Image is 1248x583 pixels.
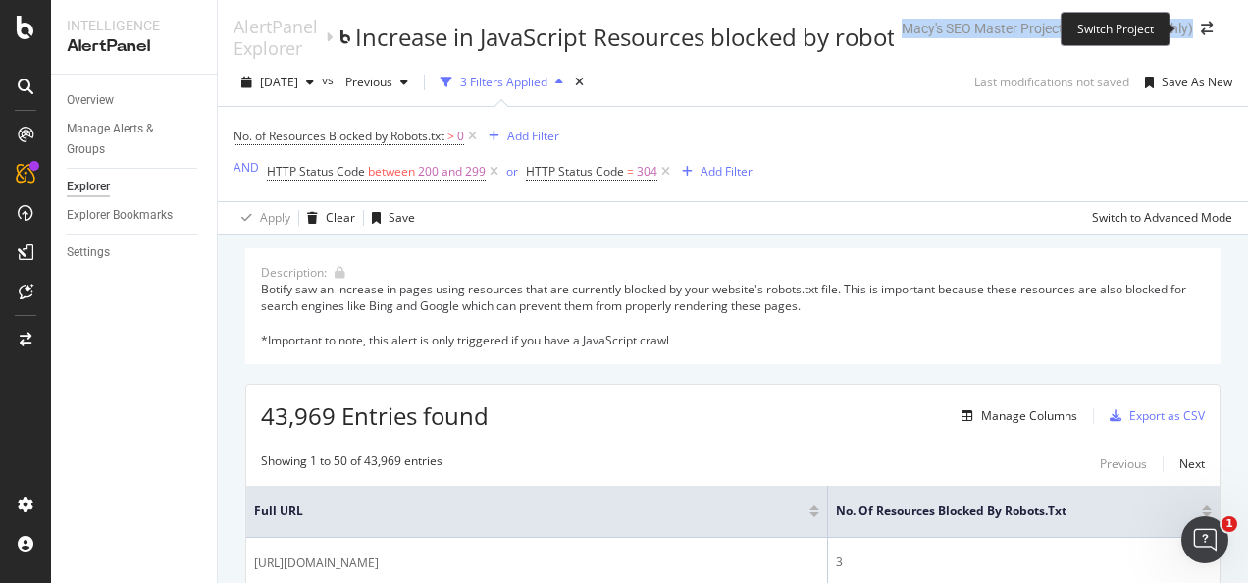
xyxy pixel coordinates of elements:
[836,503,1172,520] span: No. of Resources Blocked by Robots.txt
[418,158,486,185] span: 200 and 299
[1201,22,1213,35] div: arrow-right-arrow-left
[954,404,1077,428] button: Manage Columns
[1181,516,1228,563] iframe: Intercom live chat
[571,73,588,92] div: times
[261,452,442,476] div: Showing 1 to 50 of 43,969 entries
[674,160,753,184] button: Add Filter
[338,74,392,90] span: Previous
[637,158,657,185] span: 304
[1137,67,1232,98] button: Save As New
[261,264,327,281] div: Description:
[355,21,981,54] div: Increase in JavaScript Resources blocked by robots.txt file
[701,163,753,180] div: Add Filter
[447,128,454,144] span: >
[457,123,464,150] span: 0
[67,119,203,160] a: Manage Alerts & Groups
[234,202,290,234] button: Apply
[981,407,1077,424] div: Manage Columns
[1100,455,1147,472] div: Previous
[1092,209,1232,226] div: Switch to Advanced Mode
[836,554,1212,571] div: 3
[526,163,624,180] span: HTTP Status Code
[254,503,780,520] span: Full URL
[1102,400,1205,432] button: Export as CSV
[368,163,415,180] span: between
[1162,74,1232,90] div: Save As New
[1100,452,1147,476] button: Previous
[1129,407,1205,424] div: Export as CSV
[234,16,318,59] a: AlertPanel Explorer
[1084,202,1232,234] button: Switch to Advanced Mode
[364,202,415,234] button: Save
[322,72,338,88] span: vs
[234,158,259,177] button: AND
[902,19,1193,38] div: Macy's SEO Master Project (10M URL's Monthly)
[67,16,201,35] div: Intelligence
[389,209,415,226] div: Save
[974,74,1129,90] div: Last modifications not saved
[1179,455,1205,472] div: Next
[67,205,203,226] a: Explorer Bookmarks
[1179,452,1205,476] button: Next
[299,202,355,234] button: Clear
[433,67,571,98] button: 3 Filters Applied
[460,74,547,90] div: 3 Filters Applied
[627,163,634,180] span: =
[67,90,114,111] div: Overview
[67,119,184,160] div: Manage Alerts & Groups
[67,90,203,111] a: Overview
[67,242,203,263] a: Settings
[326,209,355,226] div: Clear
[1061,12,1170,46] div: Switch Project
[481,125,559,148] button: Add Filter
[234,159,259,176] div: AND
[67,177,110,197] div: Explorer
[267,163,365,180] span: HTTP Status Code
[260,209,290,226] div: Apply
[1222,516,1237,532] span: 1
[234,128,444,144] span: No. of Resources Blocked by Robots.txt
[67,177,203,197] a: Explorer
[67,35,201,58] div: AlertPanel
[338,67,416,98] button: Previous
[261,399,489,432] span: 43,969 Entries found
[234,67,322,98] button: [DATE]
[67,205,173,226] div: Explorer Bookmarks
[506,162,518,181] button: or
[254,554,379,573] span: [URL][DOMAIN_NAME]
[506,163,518,180] div: or
[261,281,1205,348] div: Botify saw an increase in pages using resources that are currently blocked by your website's robo...
[260,74,298,90] span: 2025 Sep. 21st
[67,242,110,263] div: Settings
[507,128,559,144] div: Add Filter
